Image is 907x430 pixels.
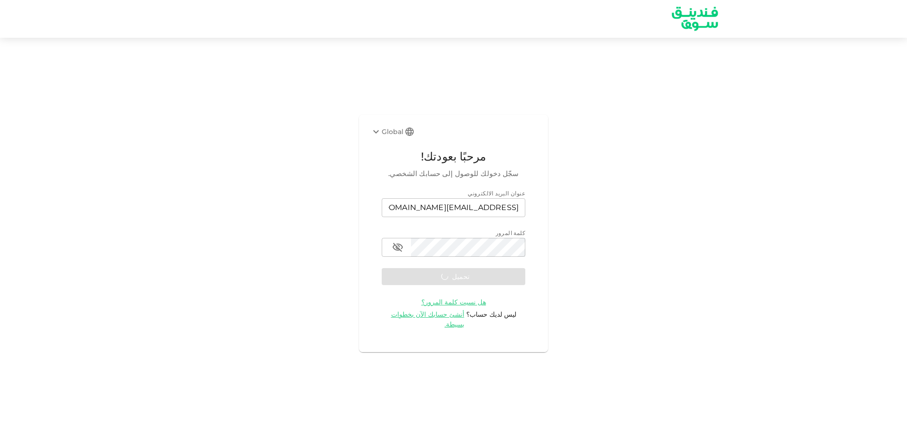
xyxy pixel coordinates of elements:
[421,297,486,306] a: هل نسيت كلمة المرور؟
[382,148,525,166] span: مرحبًا بعودتك!
[382,198,525,217] input: email
[466,310,516,319] span: ليس لديك حساب؟
[382,168,525,179] span: سجّل دخولك للوصول إلى حسابك الشخصي.
[468,190,525,197] span: عنوان البريد الالكتروني
[496,229,525,236] span: كلمة المرور
[391,310,465,329] span: أنشئ حسابك الآن بخطوات بسيطة.
[667,0,723,37] a: logo
[411,238,525,257] input: password
[370,126,403,137] div: Global
[659,0,730,37] img: logo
